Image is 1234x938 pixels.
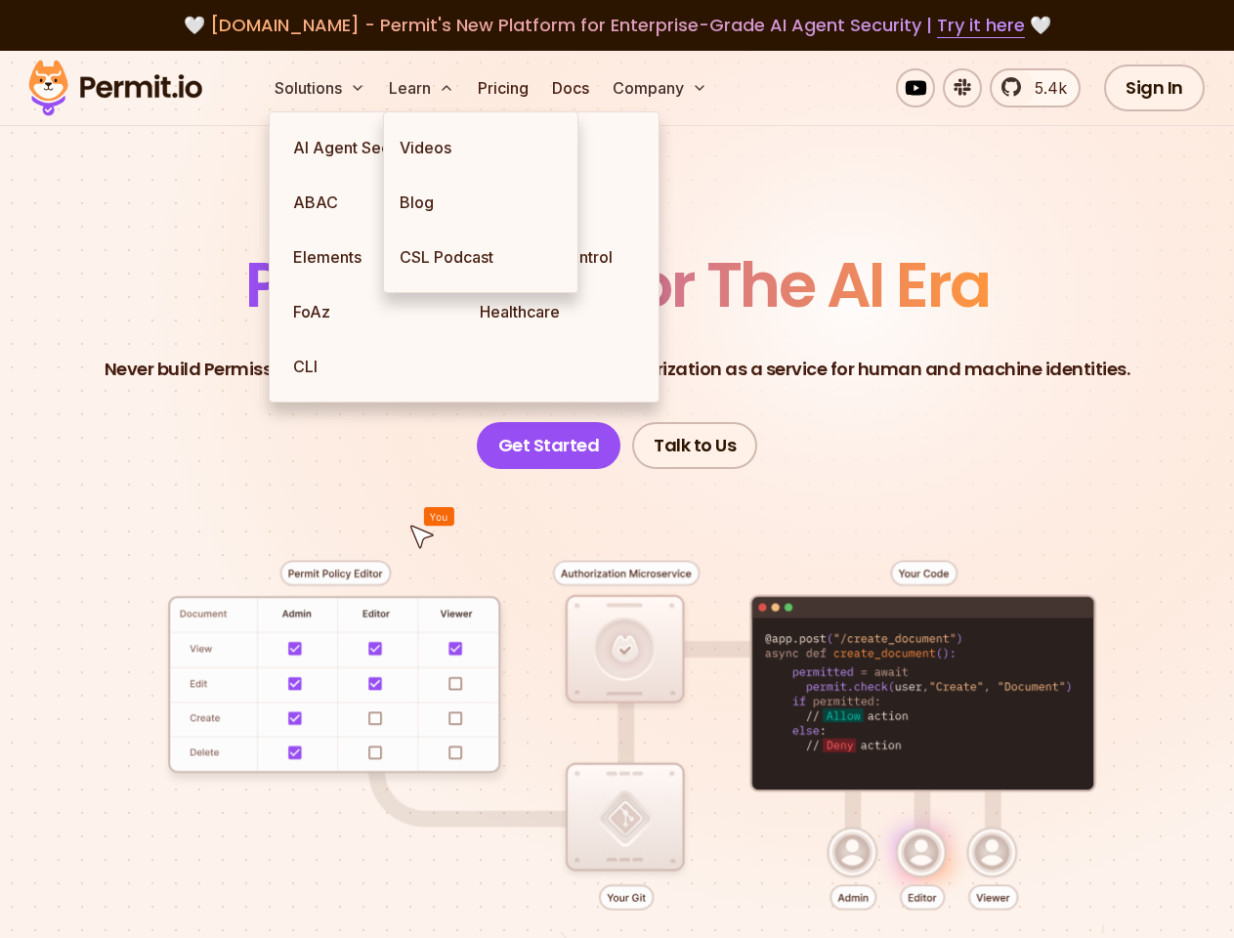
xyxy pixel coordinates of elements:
[605,68,715,107] button: Company
[277,339,464,394] a: CLI
[277,120,464,175] a: AI Agent Security
[105,356,1130,383] p: Never build Permissions again. Zero-latency fine-grained authorization as a service for human and...
[937,13,1025,38] a: Try it here
[277,284,464,339] a: FoAz
[277,175,464,230] a: ABAC
[277,230,464,284] a: Elements
[1104,64,1205,111] a: Sign In
[267,68,373,107] button: Solutions
[632,422,757,469] a: Talk to Us
[990,68,1081,107] a: 5.4k
[20,55,211,121] img: Permit logo
[470,68,536,107] a: Pricing
[544,68,597,107] a: Docs
[477,422,621,469] a: Get Started
[210,13,1025,37] span: [DOMAIN_NAME] - Permit's New Platform for Enterprise-Grade AI Agent Security |
[1023,76,1067,100] span: 5.4k
[381,68,462,107] button: Learn
[384,175,577,230] a: Blog
[245,241,990,328] span: Permissions for The AI Era
[384,230,577,284] a: CSL Podcast
[464,284,651,339] a: Healthcare
[47,12,1187,39] div: 🤍 🤍
[384,120,577,175] a: Videos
